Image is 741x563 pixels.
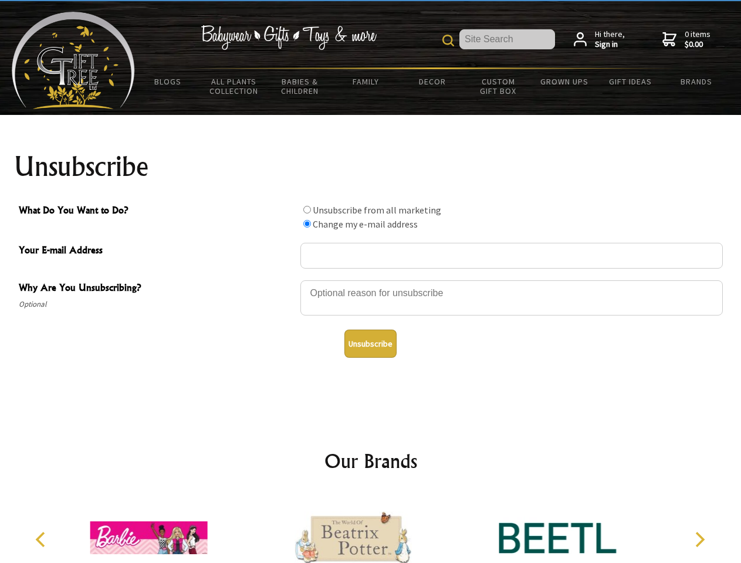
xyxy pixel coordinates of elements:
[135,69,201,94] a: BLOGS
[685,29,710,50] span: 0 items
[313,218,418,230] label: Change my e-mail address
[12,12,135,109] img: Babyware - Gifts - Toys and more...
[459,29,555,49] input: Site Search
[267,69,333,103] a: Babies & Children
[14,152,728,181] h1: Unsubscribe
[333,69,400,94] a: Family
[399,69,465,94] a: Decor
[574,29,625,50] a: Hi there,Sign in
[685,39,710,50] strong: $0.00
[662,29,710,50] a: 0 items$0.00
[597,69,664,94] a: Gift Ideas
[303,220,311,228] input: What Do You Want to Do?
[201,69,268,103] a: All Plants Collection
[201,25,377,50] img: Babywear - Gifts - Toys & more
[19,297,295,311] span: Optional
[300,243,723,269] input: Your E-mail Address
[465,69,532,103] a: Custom Gift Box
[442,35,454,46] img: product search
[531,69,597,94] a: Grown Ups
[303,206,311,213] input: What Do You Want to Do?
[19,280,295,297] span: Why Are You Unsubscribing?
[19,203,295,220] span: What Do You Want to Do?
[664,69,730,94] a: Brands
[686,527,712,552] button: Next
[19,243,295,260] span: Your E-mail Address
[313,204,441,216] label: Unsubscribe from all marketing
[29,527,55,552] button: Previous
[595,39,625,50] strong: Sign in
[23,447,718,475] h2: Our Brands
[344,330,397,358] button: Unsubscribe
[595,29,625,50] span: Hi there,
[300,280,723,316] textarea: Why Are You Unsubscribing?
